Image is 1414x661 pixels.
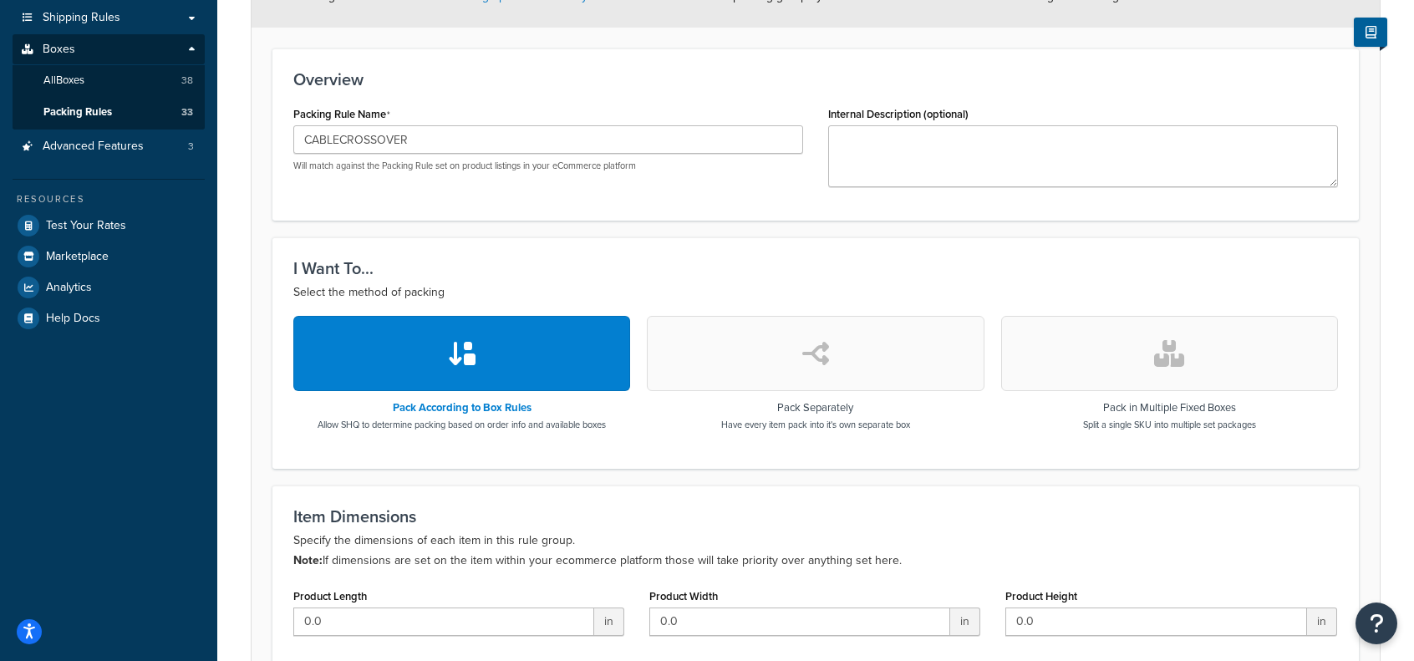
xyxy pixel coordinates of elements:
[13,65,205,96] a: AllBoxes38
[293,108,390,121] label: Packing Rule Name
[721,402,910,414] h3: Pack Separately
[1356,603,1397,644] button: Open Resource Center
[43,74,84,88] span: All Boxes
[13,272,205,303] a: Analytics
[181,105,193,119] span: 33
[293,160,803,172] p: Will match against the Packing Rule set on product listings in your eCommerce platform
[721,418,910,431] p: Have every item pack into it's own separate box
[13,97,205,128] li: Packing Rules
[13,211,205,241] a: Test Your Rates
[13,3,205,33] a: Shipping Rules
[43,105,112,119] span: Packing Rules
[828,108,969,120] label: Internal Description (optional)
[1354,18,1387,47] button: Show Help Docs
[293,590,367,603] label: Product Length
[181,74,193,88] span: 38
[46,219,126,233] span: Test Your Rates
[13,34,205,65] a: Boxes
[1083,418,1256,431] p: Split a single SKU into multiple set packages
[950,608,980,636] span: in
[1005,590,1077,603] label: Product Height
[13,242,205,272] a: Marketplace
[293,259,1338,277] h3: I Want To...
[318,402,606,414] h3: Pack According to Box Rules
[594,608,624,636] span: in
[13,303,205,333] a: Help Docs
[293,282,1338,303] p: Select the method of packing
[293,552,323,569] b: Note:
[13,192,205,206] div: Resources
[43,43,75,57] span: Boxes
[293,70,1338,89] h3: Overview
[46,250,109,264] span: Marketplace
[46,312,100,326] span: Help Docs
[43,140,144,154] span: Advanced Features
[318,418,606,431] p: Allow SHQ to determine packing based on order info and available boxes
[293,531,1338,571] p: Specify the dimensions of each item in this rule group. If dimensions are set on the item within ...
[293,507,1338,526] h3: Item Dimensions
[188,140,194,154] span: 3
[1083,402,1256,414] h3: Pack in Multiple Fixed Boxes
[1307,608,1337,636] span: in
[13,131,205,162] li: Advanced Features
[46,281,92,295] span: Analytics
[43,11,120,25] span: Shipping Rules
[13,34,205,130] li: Boxes
[649,590,718,603] label: Product Width
[13,97,205,128] a: Packing Rules33
[13,131,205,162] a: Advanced Features3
